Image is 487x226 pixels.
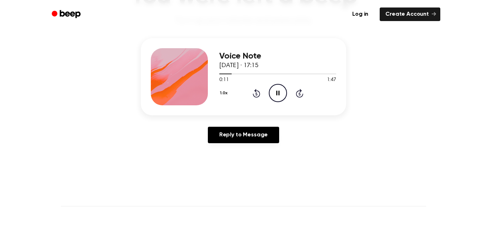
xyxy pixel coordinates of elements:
a: Reply to Message [208,127,279,143]
span: [DATE] · 17:15 [219,62,258,69]
a: Log in [345,6,375,22]
a: Beep [47,7,87,21]
a: Create Account [380,7,440,21]
span: 1:47 [327,76,336,84]
button: 1.0x [219,87,230,99]
h3: Voice Note [219,51,336,61]
span: 0:11 [219,76,229,84]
